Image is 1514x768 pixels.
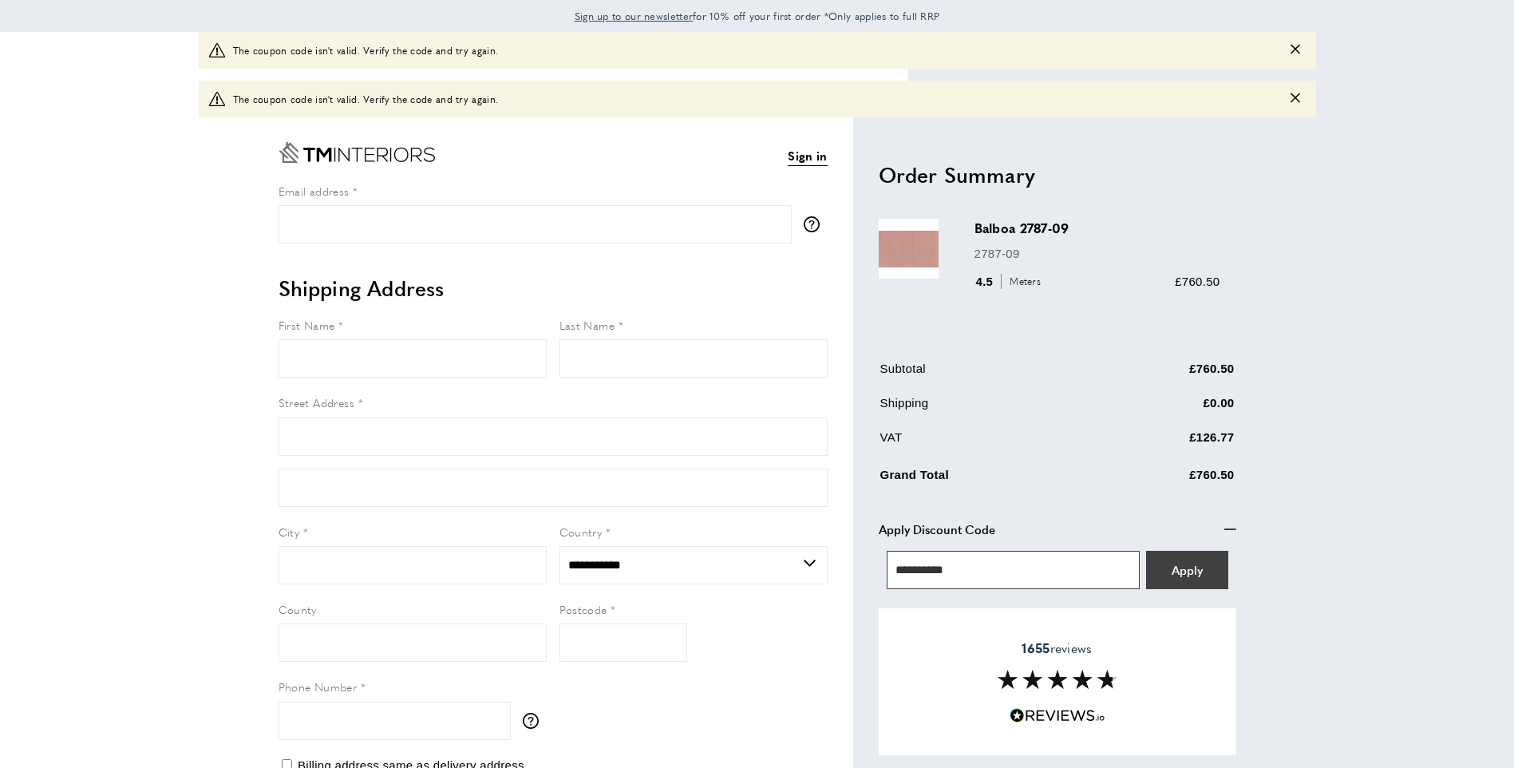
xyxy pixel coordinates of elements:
button: Close message [1291,92,1300,107]
span: reviews [1022,640,1092,656]
td: £0.00 [1095,394,1235,425]
span: Postcode [559,601,607,617]
img: Reviews section [998,670,1117,689]
h2: Order Summary [879,160,1236,189]
td: Grand Total [880,462,1094,497]
button: More information [804,216,828,232]
td: £760.50 [1095,462,1235,497]
span: Email address [279,183,350,199]
a: Go to Home page [279,142,435,163]
td: £760.50 [1095,359,1235,390]
span: Apply Coupon [1172,561,1203,578]
td: Subtotal [880,359,1094,390]
span: First Name [279,317,335,333]
span: County [279,601,317,617]
td: VAT [880,428,1094,459]
span: Sign up to our newsletter [575,9,694,23]
button: More information [523,713,547,729]
strong: 1655 [1022,639,1050,657]
span: City [279,524,300,540]
span: Meters [1001,274,1045,289]
div: 4.5 [974,272,1047,291]
img: Reviews.io 5 stars [1010,708,1105,723]
span: Last Name [559,317,615,333]
button: Close message [1291,43,1300,58]
span: The coupon code isn't valid. Verify the code and try again. [233,92,499,107]
h2: Shipping Address [279,274,828,303]
button: Apply Coupon [1146,551,1228,589]
span: £760.50 [1175,275,1220,288]
span: for 10% off your first order *Only applies to full RRP [575,9,940,23]
td: £126.77 [1095,428,1235,459]
p: 2787-09 [974,244,1220,263]
h3: Balboa 2787-09 [974,219,1220,237]
span: Country [559,524,603,540]
span: Phone Number [279,679,358,695]
a: Sign up to our newsletter [575,8,694,24]
span: Apply Discount Code [879,520,995,539]
img: Balboa 2787-09 [879,219,939,279]
a: Sign in [788,146,827,166]
td: Shipping [880,394,1094,425]
span: The coupon code isn't valid. Verify the code and try again. [233,43,499,58]
span: Street Address [279,394,355,410]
